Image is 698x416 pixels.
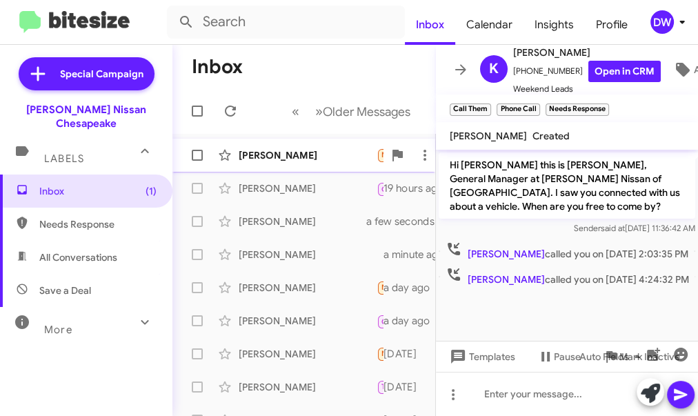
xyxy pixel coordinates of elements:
span: K [489,58,499,80]
span: Labels [44,152,84,165]
button: DW [639,10,683,34]
div: DW [650,10,674,34]
span: Needs Response [39,217,157,231]
div: Yes, but I live in [GEOGRAPHIC_DATA] News so I'm a ways from [GEOGRAPHIC_DATA] [377,279,383,295]
span: Older Messages [323,104,410,119]
small: Phone Call [497,103,539,116]
span: said at [601,223,625,233]
span: Save a Deal [39,284,91,297]
a: Special Campaign [19,57,154,90]
span: Call Them [381,317,417,326]
div: [PERSON_NAME] [239,380,377,394]
span: Special Campaign [60,67,143,81]
span: Call Them [381,185,417,194]
span: » [315,103,323,120]
span: (1) [146,184,157,198]
small: Call Them [450,103,491,116]
span: Sender [DATE] 11:36:42 AM [574,223,695,233]
p: Hi [PERSON_NAME] this is [PERSON_NAME], General Manager at [PERSON_NAME] Nissan of [GEOGRAPHIC_DA... [439,152,695,219]
span: All Conversations [39,250,117,264]
div: I don't know I live in [GEOGRAPHIC_DATA] and I don't have away there. And I don't know when I wil... [377,379,383,395]
nav: Page navigation example [284,97,419,126]
div: Inbound Call [377,312,383,329]
div: a minute ago [383,248,456,261]
div: [PERSON_NAME] [239,181,377,195]
div: [DATE] [383,347,428,361]
span: [PERSON_NAME] [513,44,661,61]
div: a day ago [383,281,441,295]
h1: Inbox [192,56,243,78]
button: Templates [436,344,526,369]
span: Needs Response [381,150,440,159]
button: Previous [283,97,308,126]
span: Templates [447,344,515,369]
span: [PHONE_NUMBER] [513,61,661,82]
span: More [44,324,72,336]
div: Yes, are you interested in seeing what it is worth ? [377,248,383,261]
a: Open in CRM [588,61,661,82]
small: Needs Response [546,103,609,116]
div: [PERSON_NAME] [239,314,377,328]
div: a few seconds ago [383,215,466,228]
span: [PERSON_NAME] [468,273,545,286]
div: yes [377,147,383,163]
div: [PERSON_NAME] [239,281,377,295]
div: [PERSON_NAME] [239,215,377,228]
a: Inbox [405,5,455,45]
span: « [292,103,299,120]
span: Created [532,130,570,142]
span: Needs Response [381,349,440,358]
button: Next [307,97,419,126]
input: Search [167,6,405,39]
button: Auto Fields [568,344,657,369]
a: Calendar [455,5,523,45]
a: Profile [585,5,639,45]
button: Pause [526,344,592,369]
span: [PERSON_NAME] [450,130,527,142]
span: [PERSON_NAME] [468,248,545,260]
span: called you on [DATE] 2:03:35 PM [440,241,694,261]
span: Inbox [39,184,157,198]
span: called you on [DATE] 4:24:32 PM [440,266,695,286]
div: 19 hours ago [383,181,455,195]
div: Inbound Call [377,179,383,197]
div: [PERSON_NAME] [239,148,377,162]
span: Needs Response [381,283,440,292]
div: [DATE] [383,380,428,394]
div: [PERSON_NAME] [239,248,377,261]
div: [PERSON_NAME] [239,347,377,361]
span: Auto Fields [579,344,646,369]
div: a day ago [383,314,441,328]
span: Try Pausing [381,382,421,391]
a: Insights [523,5,585,45]
div: I'm at work . Is a way you can send me the vin number and mileage and final vehicle purchase pric... [377,346,383,361]
span: Weekend Leads [513,82,661,96]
